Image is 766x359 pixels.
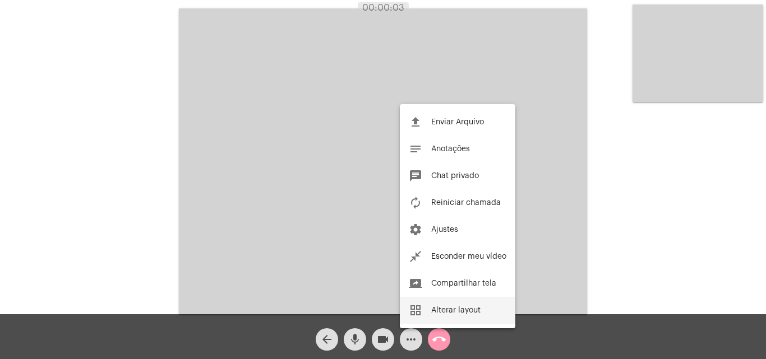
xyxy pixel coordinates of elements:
span: Enviar Arquivo [431,118,484,126]
mat-icon: notes [409,142,422,156]
mat-icon: file_upload [409,115,422,129]
span: Alterar layout [431,306,481,314]
span: Chat privado [431,172,479,180]
span: Ajustes [431,226,458,234]
span: Compartilhar tela [431,279,496,287]
mat-icon: screen_share [409,277,422,290]
span: Anotações [431,145,470,153]
mat-icon: settings [409,223,422,236]
span: Esconder meu vídeo [431,253,506,260]
mat-icon: autorenew [409,196,422,209]
span: Reiniciar chamada [431,199,501,207]
mat-icon: chat [409,169,422,183]
mat-icon: grid_view [409,304,422,317]
mat-icon: close_fullscreen [409,250,422,263]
